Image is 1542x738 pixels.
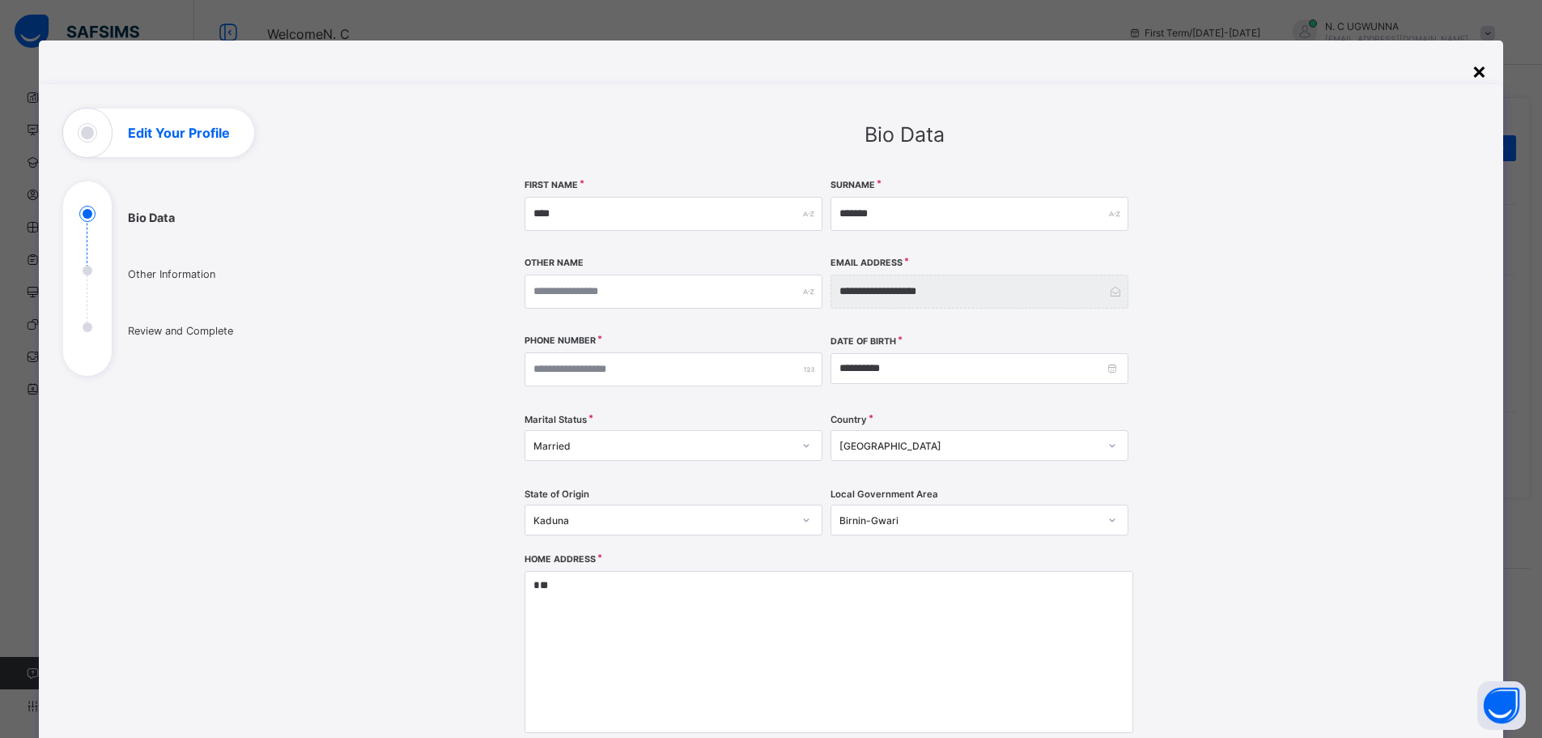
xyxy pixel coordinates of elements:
span: Local Government Area [830,488,938,500]
div: × [1472,57,1487,84]
label: Email Address [830,258,903,268]
button: Open asap [1477,681,1526,730]
div: Married [533,440,792,452]
span: Bio Data [864,122,945,147]
span: Marital Status [525,414,587,425]
label: Home Address [525,554,596,565]
label: Surname [830,180,875,190]
span: State of Origin [525,488,589,500]
div: Kaduna [533,514,792,527]
div: Birnin-Gwari [839,514,1098,527]
label: Date of Birth [830,336,896,347]
label: Phone Number [525,335,596,346]
div: [GEOGRAPHIC_DATA] [839,440,1098,452]
h1: Edit Your Profile [128,126,230,139]
label: First Name [525,180,578,190]
span: Country [830,414,867,425]
label: Other Name [525,258,584,268]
